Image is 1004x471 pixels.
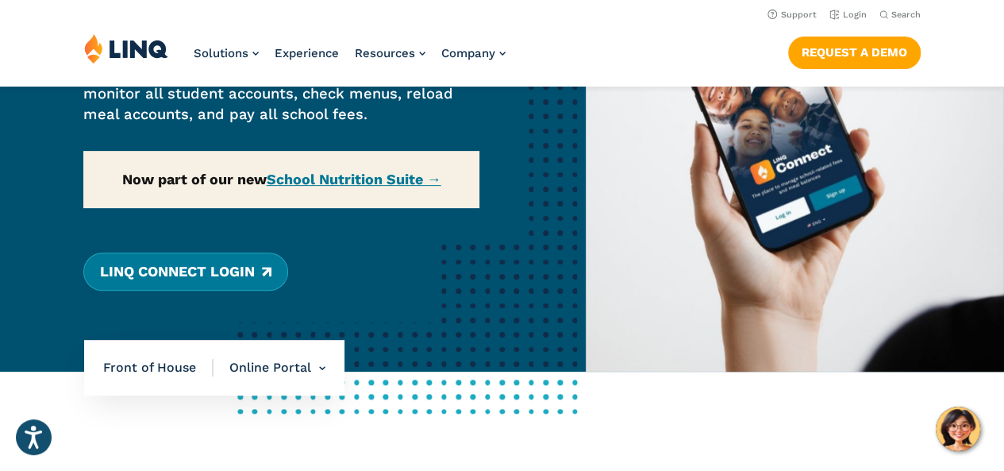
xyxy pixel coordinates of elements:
a: Experience [275,46,339,60]
li: Online Portal [213,340,325,396]
a: Solutions [194,46,259,60]
a: Support [767,10,817,20]
p: A comprehensive online portal where families can monitor all student accounts, check menus, reloa... [83,62,479,125]
span: Company [441,46,495,60]
a: Request a Demo [788,37,921,68]
nav: Primary Navigation [194,33,506,86]
a: Resources [355,46,425,60]
a: Login [829,10,867,20]
a: Company [441,46,506,60]
img: LINQ | K‑12 Software [84,33,168,64]
button: Hello, have a question? Let’s chat. [936,407,980,451]
strong: Now part of our new [122,171,441,187]
span: Front of House [103,359,213,376]
a: LINQ Connect Login [83,253,287,291]
nav: Button Navigation [788,33,921,68]
span: Resources [355,46,415,60]
span: Solutions [194,46,248,60]
span: Search [891,10,921,20]
button: Open Search Bar [879,9,921,21]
